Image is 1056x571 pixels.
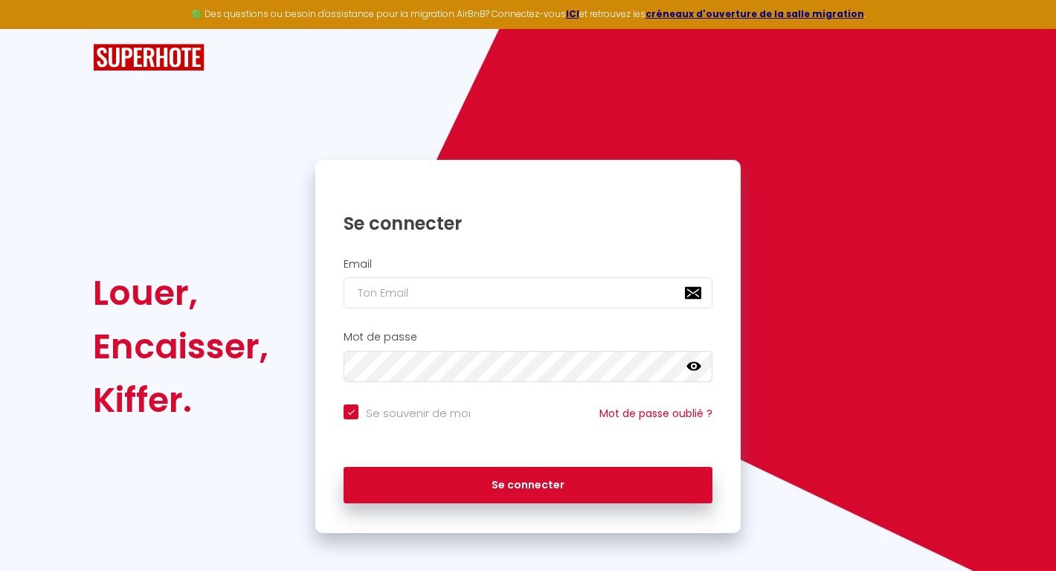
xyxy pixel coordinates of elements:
[344,258,712,271] h2: Email
[645,7,864,20] a: créneaux d'ouverture de la salle migration
[344,331,712,343] h2: Mot de passe
[93,266,268,320] div: Louer,
[93,320,268,373] div: Encaisser,
[93,44,205,71] img: SuperHote logo
[344,277,712,309] input: Ton Email
[566,7,579,20] a: ICI
[344,467,712,504] button: Se connecter
[599,406,712,421] a: Mot de passe oublié ?
[93,373,268,427] div: Kiffer.
[344,212,712,235] h1: Se connecter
